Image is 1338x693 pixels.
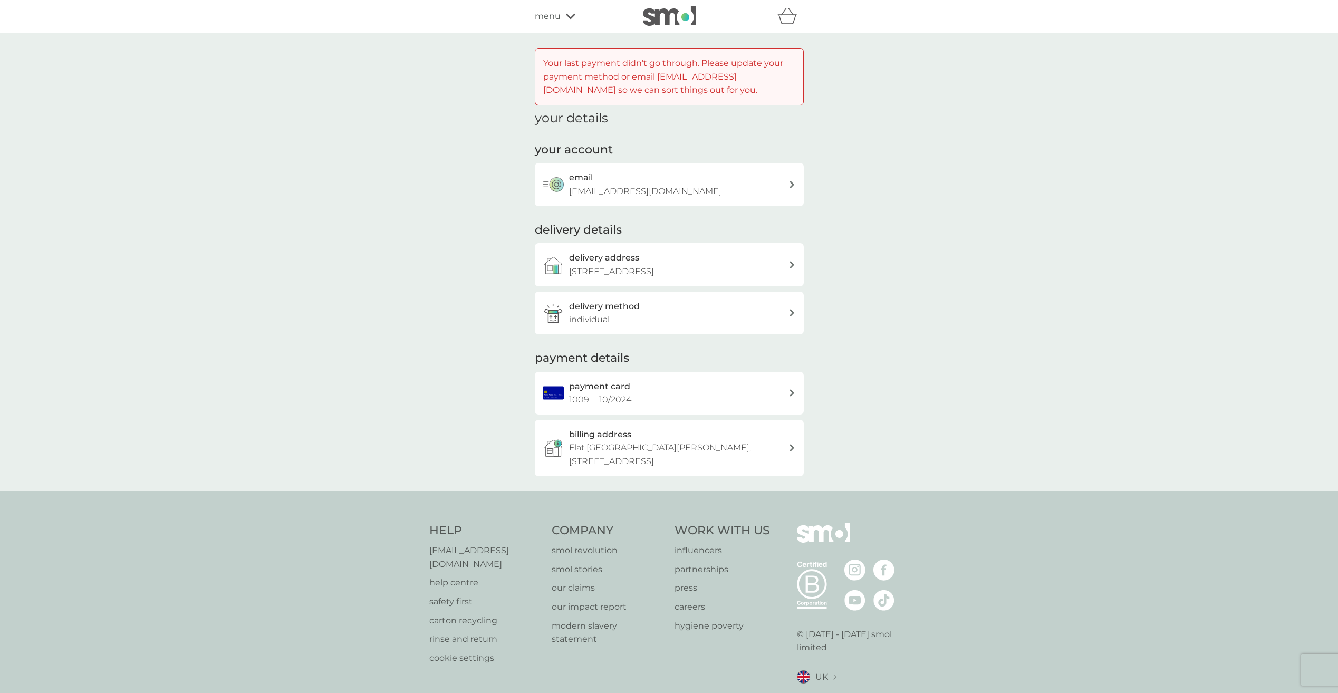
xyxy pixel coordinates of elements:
h3: email [569,171,593,185]
a: partnerships [675,563,770,576]
a: influencers [675,544,770,557]
h3: billing address [569,428,631,441]
img: select a new location [833,675,836,680]
img: UK flag [797,670,810,684]
a: smol stories [552,563,664,576]
a: press [675,581,770,595]
a: cookie settings [429,651,542,665]
a: safety first [429,595,542,609]
h2: payment card [569,380,630,393]
span: 1009 [569,394,589,405]
h2: delivery details [535,222,622,238]
h1: your details [535,111,608,126]
h2: your account [535,142,613,158]
img: visit the smol Tiktok page [873,590,894,611]
a: our impact report [552,600,664,614]
button: email[EMAIL_ADDRESS][DOMAIN_NAME] [535,163,804,206]
h4: Help [429,523,542,539]
h4: Work With Us [675,523,770,539]
p: © [DATE] - [DATE] smol limited [797,628,909,654]
h3: delivery method [569,300,640,313]
div: basket [777,6,804,27]
h3: delivery address [569,251,639,265]
button: billing addressFlat [GEOGRAPHIC_DATA][PERSON_NAME], [STREET_ADDRESS] [535,420,804,476]
h2: payment details [535,350,629,367]
a: hygiene poverty [675,619,770,633]
h4: Company [552,523,664,539]
span: UK [815,670,828,684]
span: Your last payment didn’t go through. Please update your payment method or email [EMAIL_ADDRESS][D... [543,58,783,95]
p: [EMAIL_ADDRESS][DOMAIN_NAME] [569,185,721,198]
a: delivery methodindividual [535,292,804,334]
a: rinse and return [429,632,542,646]
a: our claims [552,581,664,595]
a: modern slavery statement [552,619,664,646]
a: [EMAIL_ADDRESS][DOMAIN_NAME] [429,544,542,571]
img: visit the smol Youtube page [844,590,865,611]
a: payment card1009 10/2024 [535,372,804,415]
span: 10 / 2024 [599,394,631,405]
img: smol [643,6,696,26]
a: careers [675,600,770,614]
a: delivery address[STREET_ADDRESS] [535,243,804,286]
p: Flat [GEOGRAPHIC_DATA][PERSON_NAME], [STREET_ADDRESS] [569,441,788,468]
a: help centre [429,576,542,590]
a: carton recycling [429,614,542,628]
img: visit the smol Instagram page [844,560,865,581]
img: visit the smol Facebook page [873,560,894,581]
img: smol [797,523,850,559]
span: menu [535,9,561,23]
p: [STREET_ADDRESS] [569,265,654,278]
p: individual [569,313,610,326]
a: smol revolution [552,544,664,557]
